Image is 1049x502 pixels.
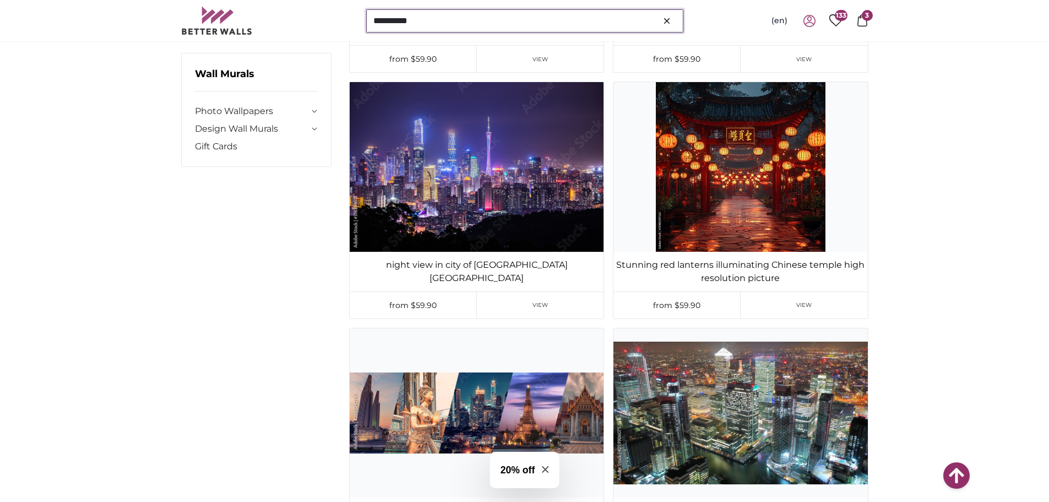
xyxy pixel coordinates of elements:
[741,46,868,72] a: View
[352,258,601,285] a: night view in city of [GEOGRAPHIC_DATA] [GEOGRAPHIC_DATA]
[741,292,868,319] a: View
[389,54,437,64] span: from $59.90
[195,122,309,136] a: Design Wall Murals
[532,55,548,63] span: View
[195,122,318,136] summary: Design Wall Murals
[616,258,865,285] a: Stunning red lanterns illuminating Chinese temple high resolution picture
[653,54,700,64] span: from $59.90
[389,300,437,310] span: from $59.90
[796,55,812,63] span: View
[181,7,253,35] img: Betterwalls
[613,328,867,498] img: photo-wallpaper-antique-compass-xl
[195,67,318,91] h3: Wall Murals
[796,301,812,309] span: View
[653,300,700,310] span: from $59.90
[350,328,604,498] img: photo-wallpaper-antique-compass-xl
[350,82,604,251] img: photo-wallpaper-antique-compass-xl
[477,292,604,319] a: View
[613,82,867,251] img: photo-wallpaper-antique-compass-xl
[835,10,847,21] span: 133
[195,105,318,118] summary: Photo Wallpapers
[862,10,873,21] span: 3
[195,140,318,153] a: Gift Cards
[477,46,604,72] a: View
[532,301,548,309] span: View
[195,105,309,118] a: Photo Wallpapers
[763,11,796,31] button: (en)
